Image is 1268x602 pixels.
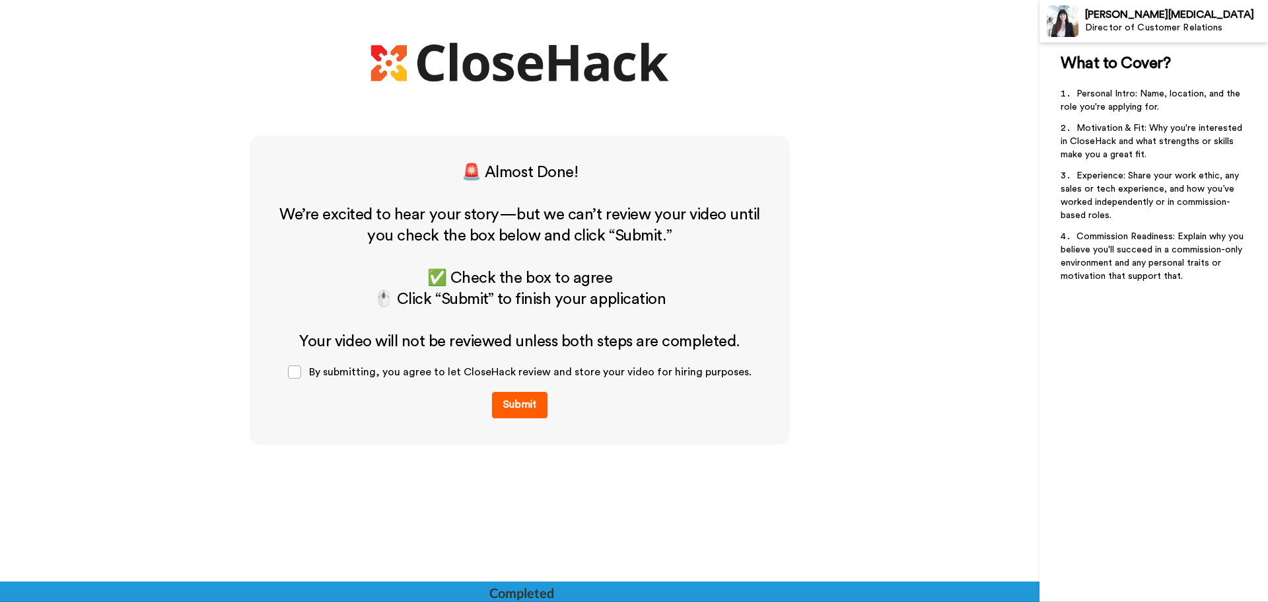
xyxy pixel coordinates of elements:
div: Completed [489,583,553,602]
span: Personal Intro: Name, location, and the role you're applying for. [1061,89,1243,112]
img: Profile Image [1047,5,1078,37]
span: Commission Readiness: Explain why you believe you'll succeed in a commission-only environment and... [1061,232,1246,281]
div: [PERSON_NAME][MEDICAL_DATA] [1085,9,1267,21]
span: ✅ Check the box to agree [427,270,612,286]
span: Motivation & Fit: Why you're interested in CloseHack and what strengths or skills make you a grea... [1061,124,1245,159]
div: Director of Customer Relations [1085,22,1267,34]
span: By submitting, you agree to let CloseHack review and store your video for hiring purposes. [309,367,752,377]
span: We’re excited to hear your story—but we can’t review your video until you check the box below and... [279,207,763,244]
span: Experience: Share your work ethic, any sales or tech experience, and how you’ve worked independen... [1061,171,1242,220]
span: What to Cover? [1061,56,1170,71]
button: Submit [492,392,547,418]
span: 🚨 Almost Done! [462,165,578,180]
span: 🖱️ Click “Submit” to finish your application [374,291,666,307]
span: Your video will not be reviewed unless both steps are completed. [299,334,740,350]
